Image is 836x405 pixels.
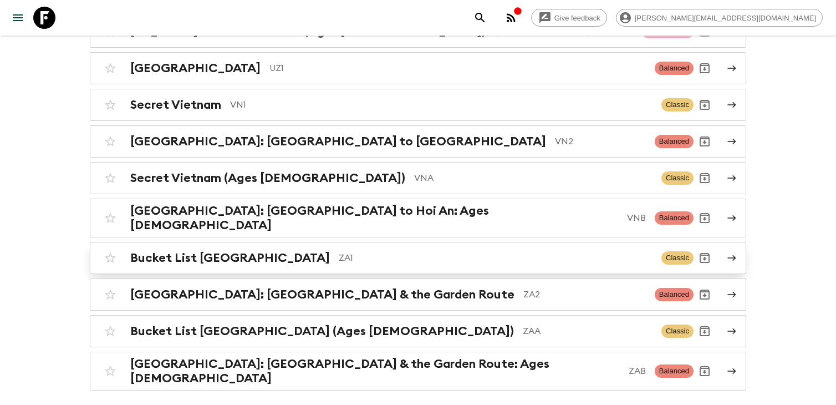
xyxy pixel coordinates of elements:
[130,324,514,338] h2: Bucket List [GEOGRAPHIC_DATA] (Ages [DEMOGRAPHIC_DATA])
[130,251,330,265] h2: Bucket List [GEOGRAPHIC_DATA]
[694,130,716,153] button: Archive
[616,9,823,27] div: [PERSON_NAME][EMAIL_ADDRESS][DOMAIN_NAME]
[90,242,746,274] a: Bucket List [GEOGRAPHIC_DATA]ZA1ClassicArchive
[694,57,716,79] button: Archive
[629,364,646,378] p: ZAB
[230,98,653,112] p: VN1
[694,207,716,229] button: Archive
[130,357,620,386] h2: [GEOGRAPHIC_DATA]: [GEOGRAPHIC_DATA] & the Garden Route: Ages [DEMOGRAPHIC_DATA]
[130,287,514,302] h2: [GEOGRAPHIC_DATA]: [GEOGRAPHIC_DATA] & the Garden Route
[7,7,29,29] button: menu
[694,247,716,269] button: Archive
[469,7,491,29] button: search adventures
[694,283,716,306] button: Archive
[655,288,694,301] span: Balanced
[655,211,694,225] span: Balanced
[269,62,646,75] p: UZ1
[90,315,746,347] a: Bucket List [GEOGRAPHIC_DATA] (Ages [DEMOGRAPHIC_DATA])ZAAClassicArchive
[90,352,746,391] a: [GEOGRAPHIC_DATA]: [GEOGRAPHIC_DATA] & the Garden Route: Ages [DEMOGRAPHIC_DATA]ZABBalancedArchive
[130,134,546,149] h2: [GEOGRAPHIC_DATA]: [GEOGRAPHIC_DATA] to [GEOGRAPHIC_DATA]
[694,320,716,342] button: Archive
[130,98,221,112] h2: Secret Vietnam
[627,211,646,225] p: VNB
[339,251,653,265] p: ZA1
[548,14,606,22] span: Give feedback
[655,135,694,148] span: Balanced
[414,171,653,185] p: VNA
[629,14,822,22] span: [PERSON_NAME][EMAIL_ADDRESS][DOMAIN_NAME]
[523,325,653,338] p: ZAA
[531,9,607,27] a: Give feedback
[555,135,646,148] p: VN2
[523,288,646,301] p: ZA2
[661,251,694,265] span: Classic
[90,162,746,194] a: Secret Vietnam (Ages [DEMOGRAPHIC_DATA])VNAClassicArchive
[130,204,618,232] h2: [GEOGRAPHIC_DATA]: [GEOGRAPHIC_DATA] to Hoi An: Ages [DEMOGRAPHIC_DATA]
[661,98,694,112] span: Classic
[694,94,716,116] button: Archive
[90,125,746,158] a: [GEOGRAPHIC_DATA]: [GEOGRAPHIC_DATA] to [GEOGRAPHIC_DATA]VN2BalancedArchive
[90,279,746,311] a: [GEOGRAPHIC_DATA]: [GEOGRAPHIC_DATA] & the Garden RouteZA2BalancedArchive
[130,61,261,75] h2: [GEOGRAPHIC_DATA]
[90,199,746,237] a: [GEOGRAPHIC_DATA]: [GEOGRAPHIC_DATA] to Hoi An: Ages [DEMOGRAPHIC_DATA]VNBBalancedArchive
[655,364,694,378] span: Balanced
[655,62,694,75] span: Balanced
[90,52,746,84] a: [GEOGRAPHIC_DATA]UZ1BalancedArchive
[694,360,716,382] button: Archive
[694,167,716,189] button: Archive
[130,171,405,185] h2: Secret Vietnam (Ages [DEMOGRAPHIC_DATA])
[90,89,746,121] a: Secret VietnamVN1ClassicArchive
[661,171,694,185] span: Classic
[661,325,694,338] span: Classic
